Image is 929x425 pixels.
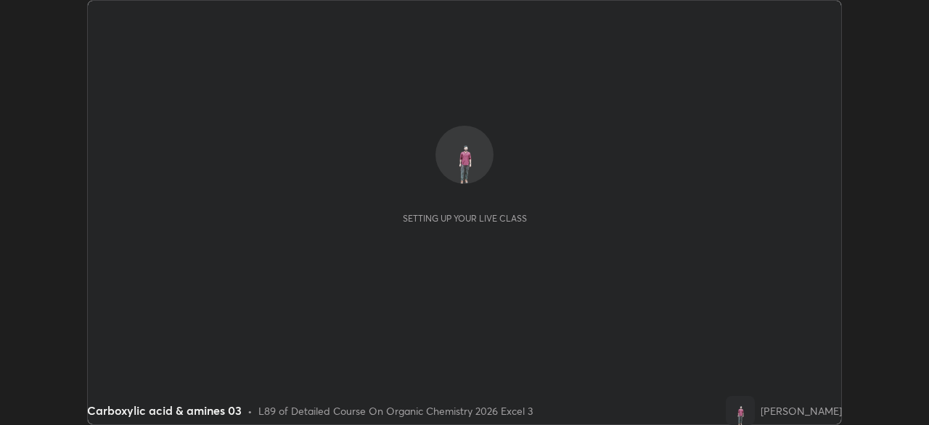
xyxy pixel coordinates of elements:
div: [PERSON_NAME] [761,403,842,418]
div: L89 of Detailed Course On Organic Chemistry 2026 Excel 3 [258,403,533,418]
div: Carboxylic acid & amines 03 [87,402,242,419]
div: • [247,403,253,418]
div: Setting up your live class [403,213,527,224]
img: 807bcb3d27944c288ab7064a26e4c203.png [435,126,494,184]
img: 807bcb3d27944c288ab7064a26e4c203.png [726,396,755,425]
